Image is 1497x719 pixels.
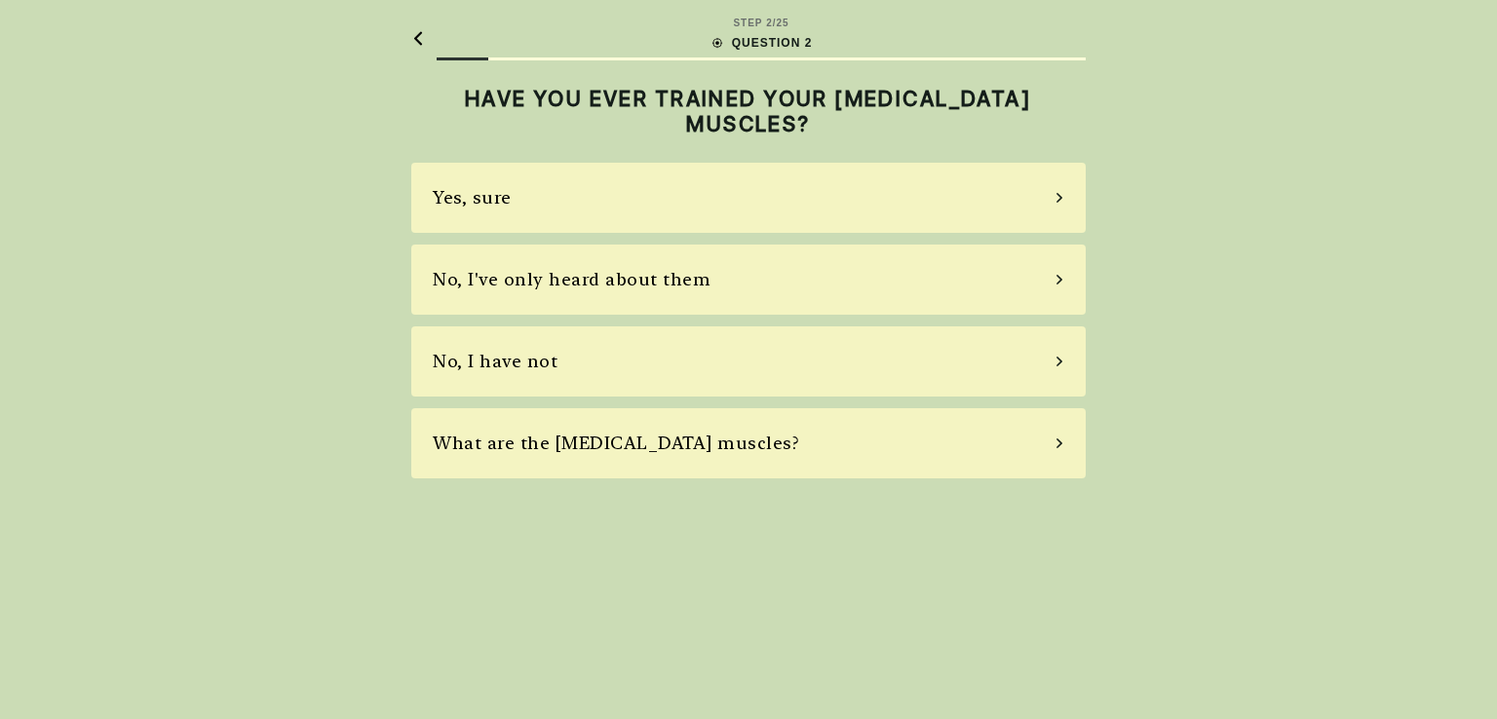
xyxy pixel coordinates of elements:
[710,34,813,52] div: QUESTION 2
[433,184,512,210] div: Yes, sure
[411,86,1086,137] h2: HAVE YOU EVER TRAINED YOUR [MEDICAL_DATA] MUSCLES?
[433,348,557,374] div: No, I have not
[433,266,710,292] div: No, I've only heard about them
[733,16,788,30] div: STEP 2 / 25
[433,430,799,456] div: What are the [MEDICAL_DATA] muscles?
